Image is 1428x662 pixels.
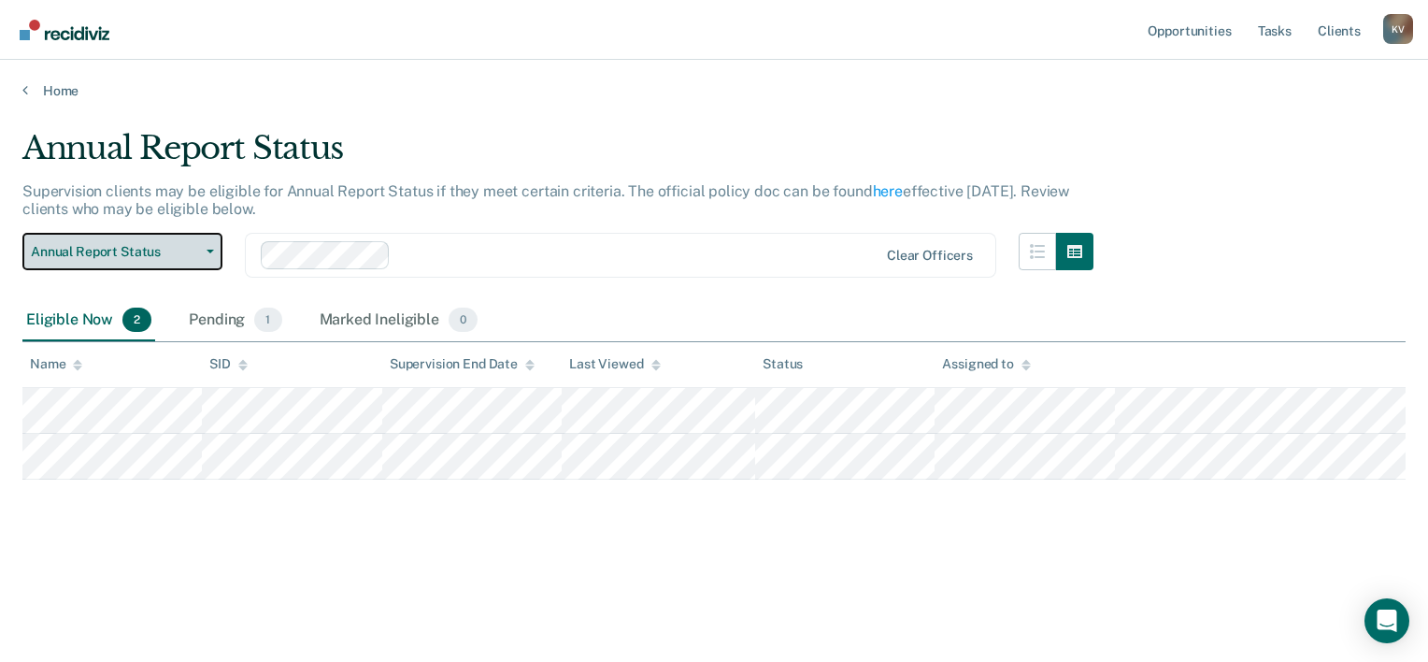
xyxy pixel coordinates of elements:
[1383,14,1413,44] div: K V
[887,248,973,264] div: Clear officers
[873,182,903,200] a: here
[20,20,109,40] img: Recidiviz
[1364,598,1409,643] div: Open Intercom Messenger
[209,356,248,372] div: SID
[942,356,1030,372] div: Assigned to
[449,308,478,332] span: 0
[316,300,482,341] div: Marked Ineligible0
[185,300,285,341] div: Pending1
[22,233,222,270] button: Annual Report Status
[22,129,1093,182] div: Annual Report Status
[22,82,1406,99] a: Home
[30,356,82,372] div: Name
[1383,14,1413,44] button: Profile dropdown button
[254,308,281,332] span: 1
[569,356,660,372] div: Last Viewed
[22,182,1069,218] p: Supervision clients may be eligible for Annual Report Status if they meet certain criteria. The o...
[763,356,803,372] div: Status
[122,308,151,332] span: 2
[31,244,199,260] span: Annual Report Status
[390,356,535,372] div: Supervision End Date
[22,300,155,341] div: Eligible Now2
